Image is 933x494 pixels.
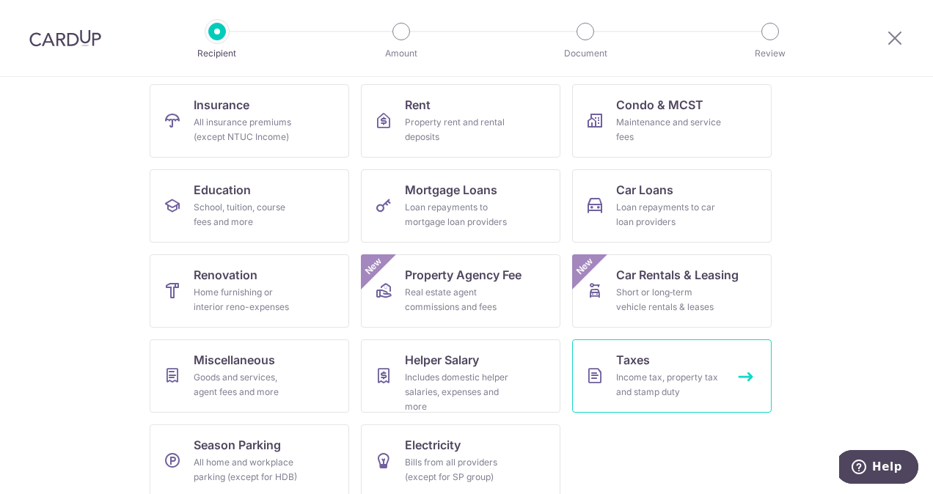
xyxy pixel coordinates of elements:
a: EducationSchool, tuition, course fees and more [150,169,349,243]
p: Amount [347,46,455,61]
div: Income tax, property tax and stamp duty [616,370,722,399]
span: Season Parking [194,436,281,454]
a: Mortgage LoansLoan repayments to mortgage loan providers [361,169,560,243]
span: New [573,254,597,279]
a: InsuranceAll insurance premiums (except NTUC Income) [150,84,349,158]
a: RenovationHome furnishing or interior reno-expenses [150,254,349,328]
span: Taxes [616,351,650,369]
a: MiscellaneousGoods and services, agent fees and more [150,339,349,413]
span: Miscellaneous [194,351,275,369]
div: All insurance premiums (except NTUC Income) [194,115,299,144]
span: Car Rentals & Leasing [616,266,739,284]
p: Document [531,46,640,61]
div: Goods and services, agent fees and more [194,370,299,399]
a: Car LoansLoan repayments to car loan providers [572,169,772,243]
div: Maintenance and service fees [616,115,722,144]
span: Rent [405,96,431,114]
p: Recipient [163,46,271,61]
p: Review [716,46,824,61]
div: School, tuition, course fees and more [194,200,299,229]
div: Loan repayments to mortgage loan providers [405,200,511,229]
span: Mortgage Loans [405,181,497,199]
div: Home furnishing or interior reno-expenses [194,285,299,314]
span: Help [33,10,63,23]
span: Helper Salary [405,351,479,369]
a: TaxesIncome tax, property tax and stamp duty [572,339,772,413]
div: All home and workplace parking (except for HDB) [194,455,299,484]
span: Car Loans [616,181,673,199]
img: CardUp [29,29,101,47]
a: Helper SalaryIncludes domestic helper salaries, expenses and more [361,339,560,413]
span: New [362,254,386,279]
a: Car Rentals & LeasingShort or long‑term vehicle rentals & leasesNew [572,254,772,328]
iframe: Opens a widget where you can find more information [839,450,918,487]
span: Insurance [194,96,249,114]
div: Bills from all providers (except for SP group) [405,455,511,484]
span: Property Agency Fee [405,266,522,284]
a: RentProperty rent and rental deposits [361,84,560,158]
span: Renovation [194,266,257,284]
div: Property rent and rental deposits [405,115,511,144]
a: Condo & MCSTMaintenance and service fees [572,84,772,158]
a: Property Agency FeeReal estate agent commissions and feesNew [361,254,560,328]
div: Real estate agent commissions and fees [405,285,511,314]
span: Education [194,181,251,199]
div: Short or long‑term vehicle rentals & leases [616,285,722,314]
span: Condo & MCST [616,96,703,114]
span: Electricity [405,436,461,454]
div: Loan repayments to car loan providers [616,200,722,229]
div: Includes domestic helper salaries, expenses and more [405,370,511,414]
